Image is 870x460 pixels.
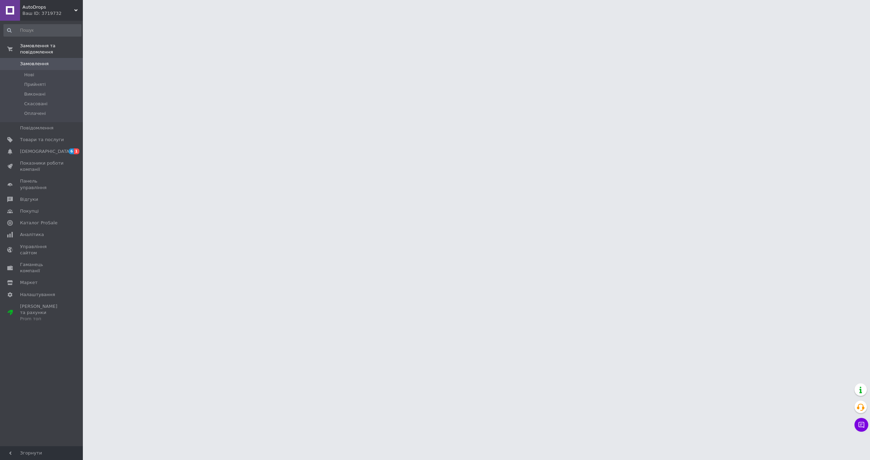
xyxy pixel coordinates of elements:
span: Відгуки [20,196,38,203]
span: Маркет [20,280,38,286]
span: Замовлення та повідомлення [20,43,83,55]
span: 6 [69,148,74,154]
span: Панель управління [20,178,64,190]
span: Налаштування [20,292,55,298]
span: [DEMOGRAPHIC_DATA] [20,148,71,155]
div: Prom топ [20,316,64,322]
span: Повідомлення [20,125,54,131]
span: Товари та послуги [20,137,64,143]
span: Скасовані [24,101,48,107]
span: Оплачені [24,110,46,117]
span: AutoDrops [22,4,74,10]
span: Гаманець компанії [20,262,64,274]
span: Прийняті [24,81,46,88]
span: 1 [74,148,79,154]
button: Чат з покупцем [854,418,868,432]
input: Пошук [3,24,81,37]
span: [PERSON_NAME] та рахунки [20,303,64,322]
span: Показники роботи компанії [20,160,64,173]
span: Управління сайтом [20,244,64,256]
span: Замовлення [20,61,49,67]
span: Аналітика [20,232,44,238]
span: Покупці [20,208,39,214]
span: Нові [24,72,34,78]
span: Виконані [24,91,46,97]
span: Каталог ProSale [20,220,57,226]
div: Ваш ID: 3719732 [22,10,83,17]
